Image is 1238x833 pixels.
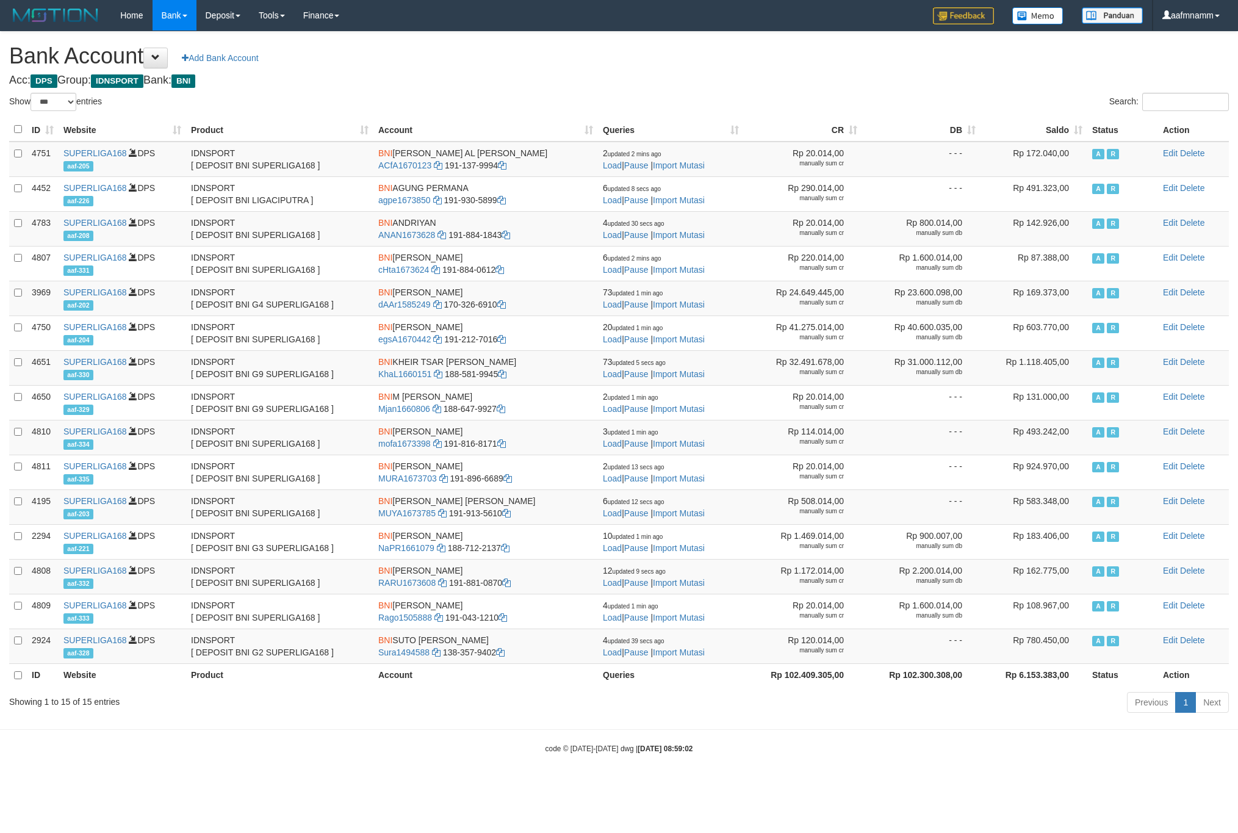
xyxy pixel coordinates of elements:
[981,142,1087,177] td: Rp 172.040,00
[434,369,442,379] a: Copy KhaL1660151 to clipboard
[603,253,705,275] span: | |
[378,357,392,367] span: BNI
[497,404,505,414] a: Copy 1886479927 to clipboard
[1092,392,1104,403] span: Active
[624,439,649,449] a: Pause
[624,578,649,588] a: Pause
[1163,148,1178,158] a: Edit
[603,357,705,379] span: | |
[63,183,127,193] a: SUPERLIGA168
[981,385,1087,420] td: Rp 131.000,00
[63,496,127,506] a: SUPERLIGA168
[749,368,844,377] div: manually sum cr
[378,647,430,657] a: Sura1494588
[598,118,744,142] th: Queries: activate to sort column ascending
[867,264,962,272] div: manually sum db
[433,195,442,205] a: Copy agpe1673850 to clipboard
[624,369,649,379] a: Pause
[1092,253,1104,264] span: Active
[27,420,59,455] td: 4810
[378,287,392,297] span: BNI
[603,439,622,449] a: Load
[1180,392,1204,402] a: Delete
[603,392,705,414] span: | |
[439,474,448,483] a: Copy MURA1673703 to clipboard
[1163,287,1178,297] a: Edit
[653,578,705,588] a: Import Mutasi
[653,508,705,518] a: Import Mutasi
[186,246,373,281] td: IDNSPORT [ DEPOSIT BNI SUPERLIGA168 ]
[608,151,661,157] span: updated 2 mins ago
[59,420,186,455] td: DPS
[63,600,127,610] a: SUPERLIGA168
[31,74,57,88] span: DPS
[378,508,436,518] a: MUYA1673785
[373,176,598,211] td: AGUNG PERMANA 191-930-5899
[624,195,649,205] a: Pause
[378,392,392,402] span: BNI
[744,246,862,281] td: Rp 220.014,00
[1163,357,1178,367] a: Edit
[933,7,994,24] img: Feedback.jpg
[1180,566,1204,575] a: Delete
[63,461,127,471] a: SUPERLIGA168
[63,405,93,415] span: aaf-329
[373,385,598,420] td: M [PERSON_NAME] 188-647-9927
[653,647,705,657] a: Import Mutasi
[1163,218,1178,228] a: Edit
[624,404,649,414] a: Pause
[1107,288,1119,298] span: Running
[1180,496,1204,506] a: Delete
[378,543,434,553] a: NaPR1661079
[495,265,504,275] a: Copy 1918840612 to clipboard
[1012,7,1063,24] img: Button%20Memo.svg
[1180,600,1204,610] a: Delete
[186,385,373,420] td: IDNSPORT [ DEPOSIT BNI G9 SUPERLIGA168 ]
[373,316,598,350] td: [PERSON_NAME] 191-212-7016
[1087,118,1158,142] th: Status
[749,194,844,203] div: manually sum cr
[653,160,705,170] a: Import Mutasi
[653,334,705,344] a: Import Mutasi
[378,613,432,622] a: Rago1505888
[603,322,705,344] span: | |
[9,44,1229,68] h1: Bank Account
[378,369,431,379] a: KhaL1660151
[27,385,59,420] td: 4650
[9,93,102,111] label: Show entries
[437,543,445,553] a: Copy NaPR1661079 to clipboard
[1180,531,1204,541] a: Delete
[502,230,510,240] a: Copy 1918841843 to clipboard
[378,183,392,193] span: BNI
[744,385,862,420] td: Rp 20.014,00
[603,253,661,262] span: 6
[1180,218,1204,228] a: Delete
[603,427,658,436] span: 3
[433,300,442,309] a: Copy dAAr1585249 to clipboard
[653,230,705,240] a: Import Mutasi
[603,613,622,622] a: Load
[433,334,442,344] a: Copy egsA1670442 to clipboard
[624,334,649,344] a: Pause
[186,420,373,455] td: IDNSPORT [ DEPOSIT BNI SUPERLIGA168 ]
[603,322,663,332] span: 20
[1092,427,1104,438] span: Active
[744,118,862,142] th: CR: activate to sort column ascending
[981,176,1087,211] td: Rp 491.323,00
[496,647,505,657] a: Copy 1383579402 to clipboard
[1107,184,1119,194] span: Running
[603,578,622,588] a: Load
[27,281,59,316] td: 3969
[1109,93,1229,111] label: Search:
[862,350,981,385] td: Rp 31.000.112,00
[1092,323,1104,333] span: Active
[749,159,844,168] div: manually sum cr
[63,335,93,345] span: aaf-204
[749,298,844,307] div: manually sum cr
[438,508,447,518] a: Copy MUYA1673785 to clipboard
[749,333,844,342] div: manually sum cr
[981,350,1087,385] td: Rp 1.118.405,00
[27,316,59,350] td: 4750
[378,474,437,483] a: MURA1673703
[603,218,664,228] span: 4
